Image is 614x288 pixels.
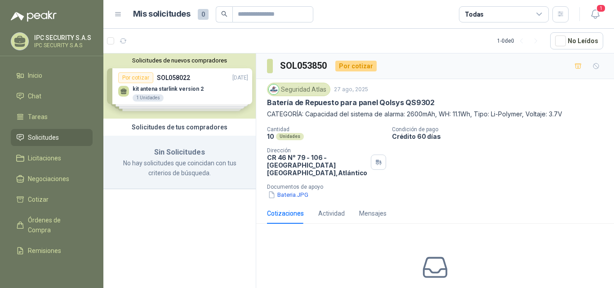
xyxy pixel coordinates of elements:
div: Cotizaciones [267,208,304,218]
span: Solicitudes [28,133,59,142]
div: Actividad [318,208,345,218]
span: search [221,11,227,17]
p: Crédito 60 días [392,133,610,140]
div: Unidades [276,133,304,140]
h1: Mis solicitudes [133,8,191,21]
p: 27 ago, 2025 [334,85,368,94]
a: Solicitudes [11,129,93,146]
span: Cotizar [28,195,49,204]
span: Inicio [28,71,42,80]
div: Solicitudes de tus compradores [103,119,256,136]
div: Mensajes [359,208,387,218]
span: 0 [198,9,209,20]
p: 10 [267,133,274,140]
p: Batería de Repuesto para panel Qolsys QS9302 [267,98,435,107]
img: Logo peakr [11,11,57,22]
a: Remisiones [11,242,93,259]
span: 1 [596,4,606,13]
a: Órdenes de Compra [11,212,93,239]
a: Negociaciones [11,170,93,187]
a: Licitaciones [11,150,93,167]
span: Licitaciones [28,153,61,163]
div: 1 - 0 de 0 [497,34,543,48]
div: Por cotizar [335,61,377,71]
p: IPC SECURITY S.A.S [34,35,91,41]
div: Todas [465,9,484,19]
button: No Leídos [550,32,603,49]
button: Solicitudes de nuevos compradores [107,57,252,64]
p: Documentos de apoyo [267,184,610,190]
h3: SOL053850 [280,59,328,73]
p: CATEGORÍA: Capacidad del sistema de alarma: 2600mAh, WH: 11.1Wh, Tipo: Li-Polymer, Voltaje: 3.7V [267,109,603,119]
p: CR 46 N° 79 - 106 - [GEOGRAPHIC_DATA] [GEOGRAPHIC_DATA] , Atlántico [267,154,367,177]
span: Remisiones [28,246,61,256]
a: Tareas [11,108,93,125]
h3: Sin Solicitudes [114,146,245,158]
p: Cantidad [267,126,385,133]
span: Tareas [28,112,48,122]
p: Dirección [267,147,367,154]
span: Negociaciones [28,174,69,184]
a: Inicio [11,67,93,84]
div: Solicitudes de nuevos compradoresPor cotizarSOL058022[DATE] kit antena starlink version 21 Unidad... [103,53,256,119]
span: Chat [28,91,41,101]
a: Chat [11,88,93,105]
div: Seguridad Atlas [267,83,330,96]
img: Company Logo [269,84,279,94]
a: Configuración [11,263,93,280]
span: Órdenes de Compra [28,215,84,235]
button: Bateria.JPG [267,190,309,199]
p: No hay solicitudes que coincidan con tus criterios de búsqueda. [114,158,245,178]
a: Cotizar [11,191,93,208]
button: 1 [587,6,603,22]
p: IPC SECURITY S.A.S [34,43,91,48]
p: Condición de pago [392,126,610,133]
